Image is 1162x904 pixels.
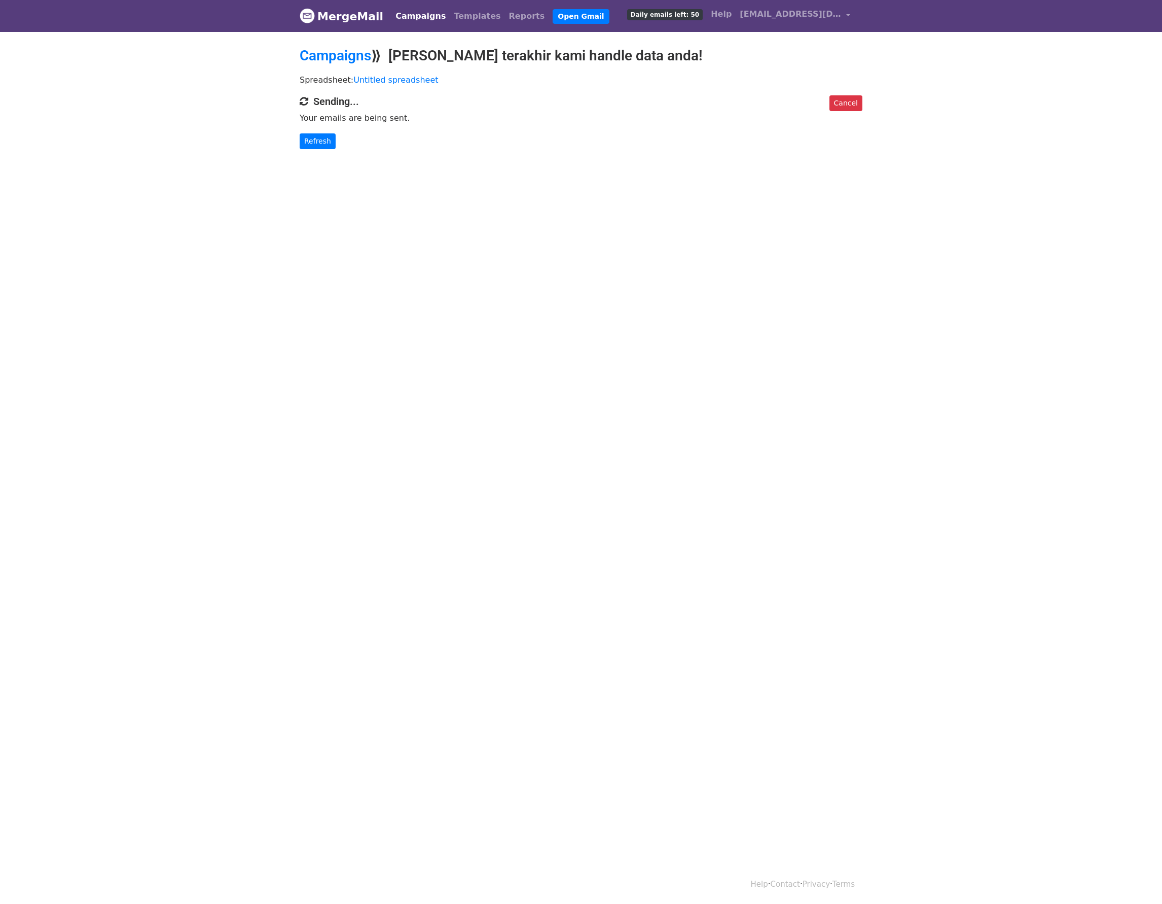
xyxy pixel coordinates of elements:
[300,113,862,123] p: Your emails are being sent.
[771,880,800,889] a: Contact
[300,47,371,64] a: Campaigns
[391,6,450,26] a: Campaigns
[300,133,336,149] a: Refresh
[300,47,862,64] h2: ⟫ [PERSON_NAME] terakhir kami handle data anda!
[300,8,315,23] img: MergeMail logo
[627,9,703,20] span: Daily emails left: 50
[740,8,841,20] span: [EMAIL_ADDRESS][DOMAIN_NAME]
[300,95,862,108] h4: Sending...
[803,880,830,889] a: Privacy
[300,75,862,85] p: Spreadsheet:
[450,6,504,26] a: Templates
[505,6,549,26] a: Reports
[353,75,438,85] a: Untitled spreadsheet
[300,6,383,27] a: MergeMail
[707,4,736,24] a: Help
[623,4,707,24] a: Daily emails left: 50
[751,880,768,889] a: Help
[736,4,854,28] a: [EMAIL_ADDRESS][DOMAIN_NAME]
[553,9,609,24] a: Open Gmail
[832,880,855,889] a: Terms
[829,95,862,111] a: Cancel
